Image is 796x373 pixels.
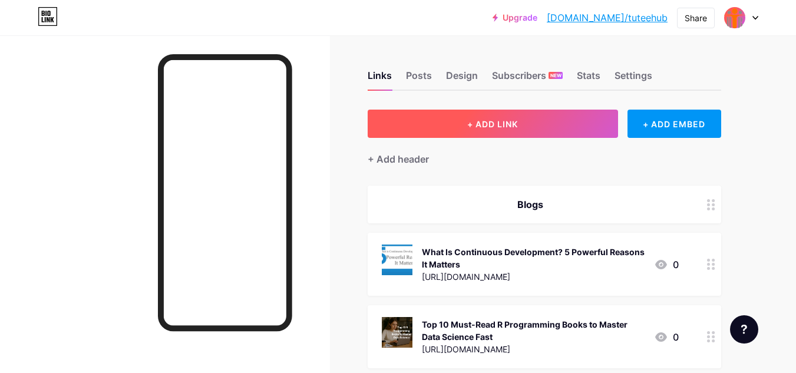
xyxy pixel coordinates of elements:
[654,330,679,344] div: 0
[422,343,645,355] div: [URL][DOMAIN_NAME]
[406,68,432,90] div: Posts
[422,246,645,270] div: What Is Continuous Development? 5 Powerful Reasons It Matters
[615,68,652,90] div: Settings
[368,68,392,90] div: Links
[493,13,537,22] a: Upgrade
[422,270,645,283] div: [URL][DOMAIN_NAME]
[492,68,563,90] div: Subscribers
[368,110,618,138] button: + ADD LINK
[382,197,679,212] div: Blogs
[547,11,668,25] a: [DOMAIN_NAME]/tuteehub
[654,258,679,272] div: 0
[550,72,562,79] span: NEW
[368,152,429,166] div: + Add header
[467,119,518,129] span: + ADD LINK
[685,12,707,24] div: Share
[446,68,478,90] div: Design
[627,110,721,138] div: + ADD EMBED
[724,6,746,29] img: tuteehub
[577,68,600,90] div: Stats
[422,318,645,343] div: Top 10 Must-Read R Programming Books to Master Data Science Fast
[382,317,412,348] img: Top 10 Must-Read R Programming Books to Master Data Science Fast
[382,245,412,275] img: What Is Continuous Development? 5 Powerful Reasons It Matters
